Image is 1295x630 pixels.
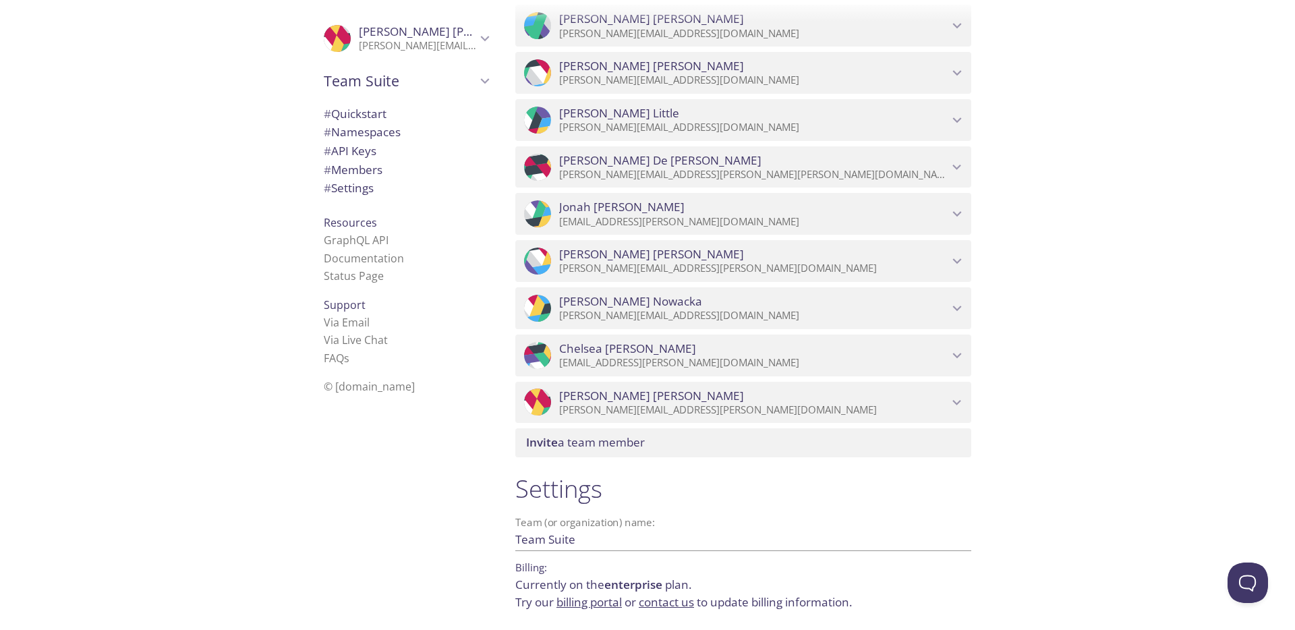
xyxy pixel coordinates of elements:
[359,39,476,53] p: [PERSON_NAME][EMAIL_ADDRESS][PERSON_NAME][DOMAIN_NAME]
[324,297,366,312] span: Support
[515,474,971,504] h1: Settings
[515,5,971,47] div: Maia McCormick
[313,16,499,61] div: Shauna Moran
[313,123,499,142] div: Namespaces
[559,200,685,214] span: Jonah [PERSON_NAME]
[313,179,499,198] div: Team Settings
[515,146,971,188] div: Carolyn De Jesus Martinez
[559,341,696,356] span: Chelsea [PERSON_NAME]
[324,180,374,196] span: Settings
[515,287,971,329] div: Marta Nowacka
[559,403,948,417] p: [PERSON_NAME][EMAIL_ADDRESS][PERSON_NAME][DOMAIN_NAME]
[639,594,694,610] a: contact us
[515,382,971,424] div: Shauna Moran
[324,215,377,230] span: Resources
[559,294,702,309] span: [PERSON_NAME] Nowacka
[515,240,971,282] div: Alan Wong
[324,180,331,196] span: #
[559,356,948,370] p: [EMAIL_ADDRESS][PERSON_NAME][DOMAIN_NAME]
[515,99,971,141] div: Jessie Little
[556,594,622,610] a: billing portal
[324,106,331,121] span: #
[324,71,476,90] span: Team Suite
[324,251,404,266] a: Documentation
[515,335,971,376] div: Chelsea Barta
[324,162,382,177] span: Members
[559,74,948,87] p: [PERSON_NAME][EMAIL_ADDRESS][DOMAIN_NAME]
[1228,563,1268,603] iframe: Help Scout Beacon - Open
[559,247,744,262] span: [PERSON_NAME] [PERSON_NAME]
[559,153,761,168] span: [PERSON_NAME] De [PERSON_NAME]
[526,434,645,450] span: a team member
[515,576,971,610] p: Currently on the plan.
[559,121,948,134] p: [PERSON_NAME][EMAIL_ADDRESS][DOMAIN_NAME]
[559,27,948,40] p: [PERSON_NAME][EMAIL_ADDRESS][DOMAIN_NAME]
[324,143,331,159] span: #
[324,379,415,394] span: © [DOMAIN_NAME]
[344,351,349,366] span: s
[515,193,971,235] div: Jonah Ruffer
[515,594,853,610] span: Try our or to update billing information.
[604,577,662,592] span: enterprise
[324,124,401,140] span: Namespaces
[324,233,388,248] a: GraphQL API
[324,124,331,140] span: #
[324,106,386,121] span: Quickstart
[559,215,948,229] p: [EMAIL_ADDRESS][PERSON_NAME][DOMAIN_NAME]
[515,556,971,576] p: Billing:
[559,309,948,322] p: [PERSON_NAME][EMAIL_ADDRESS][DOMAIN_NAME]
[313,142,499,161] div: API Keys
[559,106,679,121] span: [PERSON_NAME] Little
[526,434,558,450] span: Invite
[515,428,971,457] div: Invite a team member
[313,63,499,98] div: Team Suite
[515,517,656,527] label: Team (or organization) name:
[324,268,384,283] a: Status Page
[313,105,499,123] div: Quickstart
[515,52,971,94] div: Anthony Wiryaman
[324,162,331,177] span: #
[324,351,349,366] a: FAQ
[559,262,948,275] p: [PERSON_NAME][EMAIL_ADDRESS][PERSON_NAME][DOMAIN_NAME]
[324,333,388,347] a: Via Live Chat
[324,315,370,330] a: Via Email
[559,59,744,74] span: [PERSON_NAME] [PERSON_NAME]
[559,168,948,181] p: [PERSON_NAME][EMAIL_ADDRESS][PERSON_NAME][PERSON_NAME][DOMAIN_NAME]
[324,143,376,159] span: API Keys
[559,389,744,403] span: [PERSON_NAME] [PERSON_NAME]
[359,24,544,39] span: [PERSON_NAME] [PERSON_NAME]
[313,161,499,179] div: Members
